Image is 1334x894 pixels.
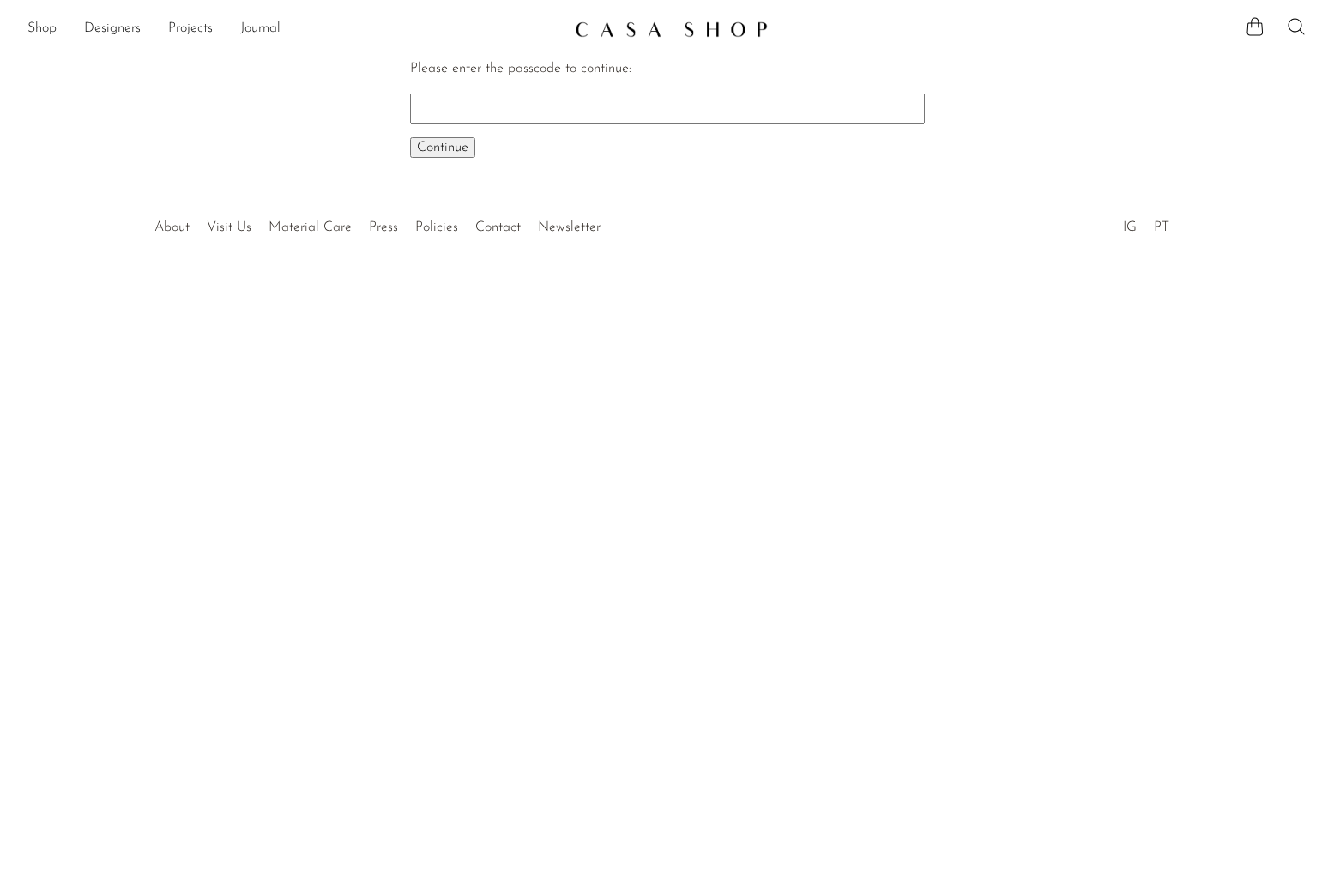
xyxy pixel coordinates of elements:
a: Journal [240,18,281,40]
ul: Quick links [146,207,609,239]
ul: Social Medias [1114,207,1178,239]
a: Contact [475,220,521,234]
a: Projects [168,18,213,40]
a: PT [1154,220,1169,234]
a: IG [1123,220,1137,234]
ul: NEW HEADER MENU [27,15,561,44]
label: Please enter the passcode to continue: [410,62,631,76]
a: About [154,220,190,234]
a: Press [369,220,398,234]
nav: Desktop navigation [27,15,561,44]
button: Continue [410,137,475,158]
a: Designers [84,18,141,40]
a: Shop [27,18,57,40]
a: Visit Us [207,220,251,234]
a: Material Care [269,220,352,234]
span: Continue [417,141,468,154]
a: Policies [415,220,458,234]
